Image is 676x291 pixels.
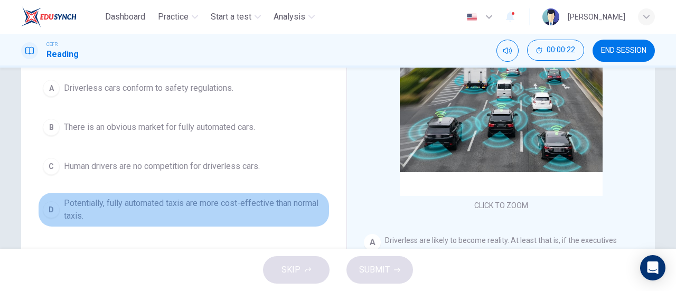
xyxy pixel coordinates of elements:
button: CHuman drivers are no competition for driverless cars. [38,153,330,180]
span: CEFR [46,41,58,48]
div: B [43,119,60,136]
img: en [465,13,478,21]
img: EduSynch logo [21,6,77,27]
button: 00:00:22 [527,40,584,61]
button: Analysis [269,7,319,26]
button: BThere is an obvious market for fully automated cars. [38,114,330,140]
button: Dashboard [101,7,149,26]
span: Analysis [274,11,305,23]
span: Potentially, fully automated taxis are more cost-effective than normal taxis. [64,197,325,222]
a: EduSynch logo [21,6,101,27]
div: Mute [496,40,519,62]
div: A [43,80,60,97]
div: [PERSON_NAME] [568,11,625,23]
span: Dashboard [105,11,145,23]
div: D [43,201,60,218]
h1: Reading [46,48,79,61]
div: Hide [527,40,584,62]
span: Start a test [211,11,251,23]
span: Practice [158,11,189,23]
button: Start a test [206,7,265,26]
span: There is an obvious market for fully automated cars. [64,121,255,134]
button: Practice [154,7,202,26]
span: 00:00:22 [547,46,575,54]
span: END SESSION [601,46,646,55]
div: Open Intercom Messenger [640,255,665,280]
button: END SESSION [593,40,655,62]
img: Profile picture [542,8,559,25]
button: ADriverless cars conform to safety regulations. [38,75,330,101]
div: A [364,234,381,251]
span: Driverless cars conform to safety regulations. [64,82,233,95]
span: Human drivers are no competition for driverless cars. [64,160,260,173]
div: C [43,158,60,175]
button: DPotentially, fully automated taxis are more cost-effective than normal taxis. [38,192,330,227]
